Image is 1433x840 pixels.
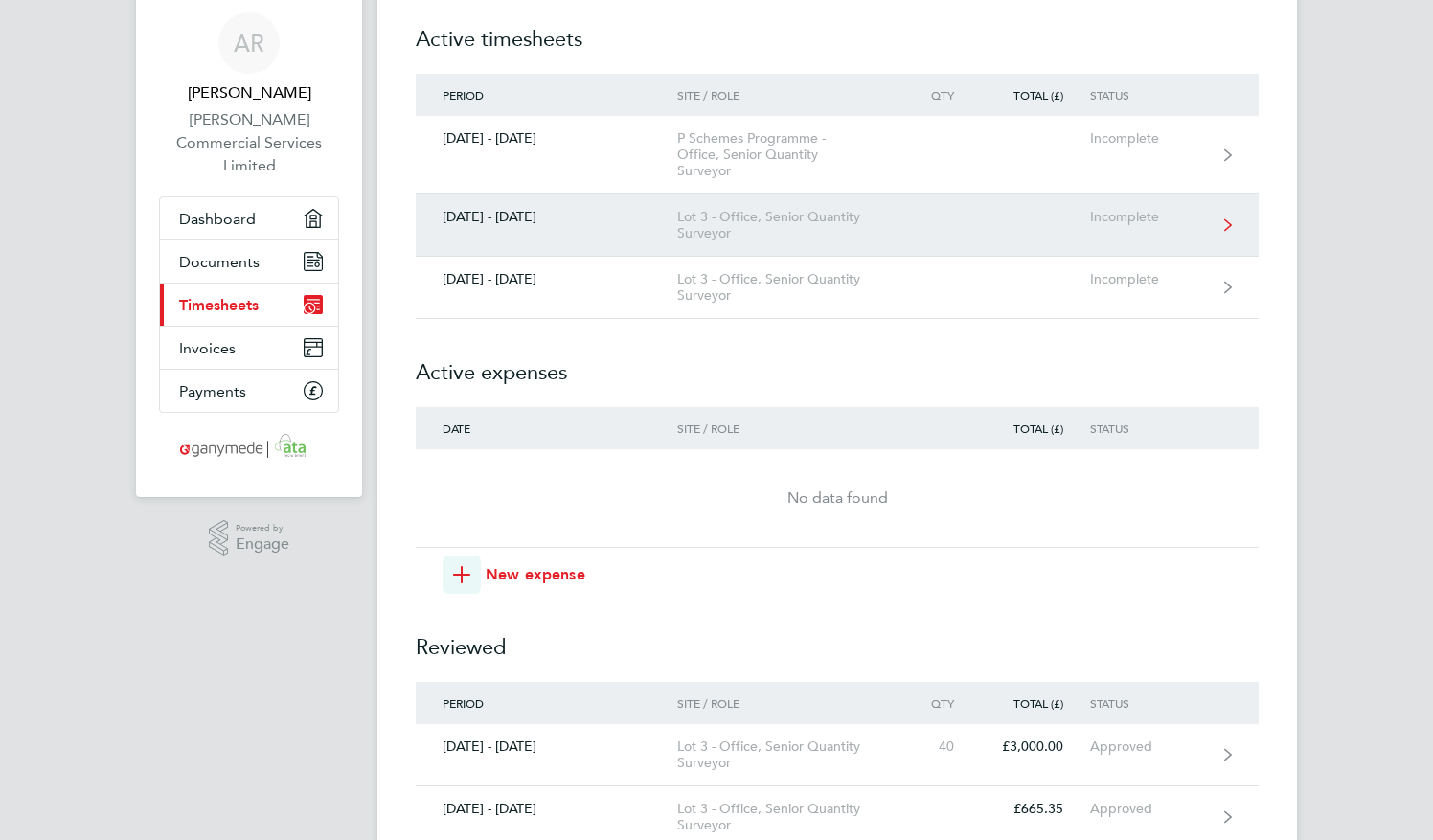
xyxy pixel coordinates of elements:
a: Invoices [160,327,338,369]
h2: Active timesheets [416,24,1259,74]
div: Site / Role [677,696,897,710]
a: [DATE] - [DATE]Lot 3 - Office, Senior Quantity SurveyorIncomplete [416,257,1259,319]
h2: Active expenses [416,319,1259,407]
div: P Schemes Programme - Office, Senior Quantity Surveyor [677,130,897,179]
span: Powered by [236,520,289,536]
span: Invoices [179,339,236,357]
a: Timesheets [160,284,338,326]
span: Documents [179,253,260,271]
div: Incomplete [1090,130,1208,147]
div: [DATE] - [DATE] [416,130,677,147]
span: Dashboard [179,210,256,228]
div: Qty [897,88,981,102]
div: [DATE] - [DATE] [416,738,677,755]
span: Period [443,87,484,102]
div: Approved [1090,738,1208,755]
div: Qty [897,696,981,710]
div: £3,000.00 [981,738,1090,755]
div: Status [1090,421,1208,435]
a: Payments [160,370,338,412]
h2: Reviewed [416,594,1259,682]
a: [PERSON_NAME] Commercial Services Limited [159,108,339,177]
span: AR [234,31,264,56]
div: £665.35 [981,801,1090,817]
div: Total (£) [981,696,1090,710]
div: Total (£) [981,421,1090,435]
div: Lot 3 - Office, Senior Quantity Surveyor [677,738,897,771]
a: Powered byEngage [209,520,290,556]
a: Dashboard [160,197,338,239]
div: Status [1090,696,1208,710]
div: Total (£) [981,88,1090,102]
div: [DATE] - [DATE] [416,271,677,287]
div: Date [416,421,677,435]
a: [DATE] - [DATE]P Schemes Programme - Office, Senior Quantity SurveyorIncomplete [416,116,1259,194]
img: ganymedesolutions-logo-retina.png [174,432,325,463]
div: No data found [416,487,1259,510]
div: Site / Role [677,421,897,435]
div: Incomplete [1090,209,1208,225]
div: Lot 3 - Office, Senior Quantity Surveyor [677,209,897,241]
span: Period [443,695,484,711]
div: Incomplete [1090,271,1208,287]
a: Go to home page [159,432,339,463]
div: Site / Role [677,88,897,102]
span: Timesheets [179,296,259,314]
div: Lot 3 - Office, Senior Quantity Surveyor [677,801,897,833]
div: Status [1090,88,1208,102]
div: Approved [1090,801,1208,817]
div: [DATE] - [DATE] [416,801,677,817]
a: AR[PERSON_NAME] [159,12,339,104]
span: New expense [486,563,585,586]
span: Payments [179,382,246,400]
div: Lot 3 - Office, Senior Quantity Surveyor [677,271,897,304]
div: [DATE] - [DATE] [416,209,677,225]
span: Alexander Rennie [159,81,339,104]
a: [DATE] - [DATE]Lot 3 - Office, Senior Quantity Surveyor40£3,000.00Approved [416,724,1259,786]
span: Engage [236,536,289,553]
button: New expense [443,556,585,594]
a: [DATE] - [DATE]Lot 3 - Office, Senior Quantity SurveyorIncomplete [416,194,1259,257]
a: Documents [160,240,338,283]
div: 40 [897,738,981,755]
